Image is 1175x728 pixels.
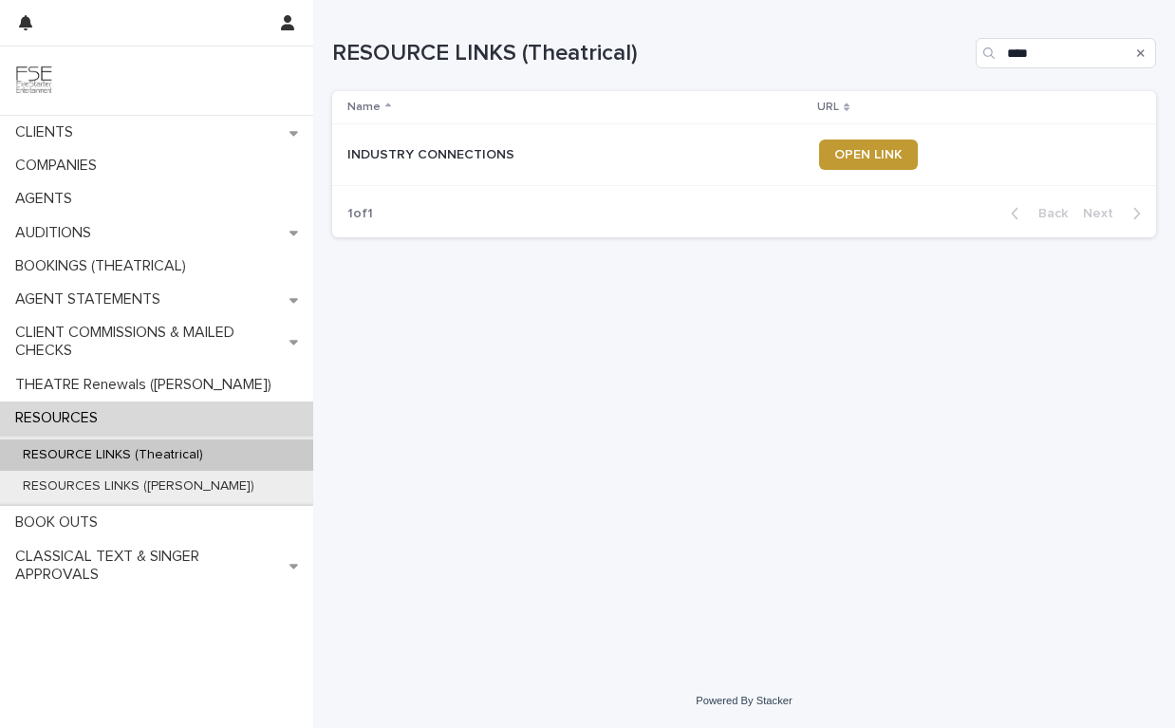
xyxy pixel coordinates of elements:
p: INDUSTRY CONNECTIONS [347,143,518,163]
img: 9JgRvJ3ETPGCJDhvPVA5 [15,62,53,100]
a: Powered By Stacker [696,695,792,706]
p: RESOURCES [8,409,113,427]
p: THEATRE Renewals ([PERSON_NAME]) [8,376,287,394]
p: BOOK OUTS [8,513,113,532]
p: 1 of 1 [332,191,388,237]
p: CLASSICAL TEXT & SINGER APPROVALS [8,548,289,584]
span: Back [1027,207,1068,220]
p: Name [347,97,381,118]
span: OPEN LINK [834,148,903,161]
button: Next [1075,205,1156,222]
p: AGENTS [8,190,87,208]
p: AGENT STATEMENTS [8,290,176,308]
p: BOOKINGS (THEATRICAL) [8,257,201,275]
a: OPEN LINK [819,140,918,170]
h1: RESOURCE LINKS (Theatrical) [332,40,968,67]
p: RESOURCE LINKS (Theatrical) [8,447,218,463]
input: Search [976,38,1156,68]
p: URL [817,97,839,118]
p: CLIENT COMMISSIONS & MAILED CHECKS [8,324,289,360]
p: RESOURCES LINKS ([PERSON_NAME]) [8,478,270,495]
p: AUDITIONS [8,224,106,242]
button: Back [996,205,1075,222]
p: COMPANIES [8,157,112,175]
span: Next [1083,207,1125,220]
p: CLIENTS [8,123,88,141]
tr: INDUSTRY CONNECTIONSINDUSTRY CONNECTIONS OPEN LINK [332,124,1156,186]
